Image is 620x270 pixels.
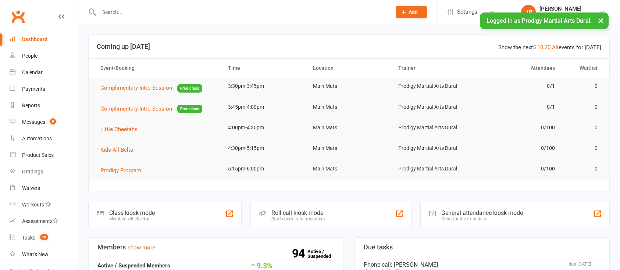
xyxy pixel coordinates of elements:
[22,102,40,108] div: Reports
[457,4,477,20] span: Settings
[392,59,477,78] th: Trainer
[10,230,78,246] a: Tasks 18
[539,6,598,12] div: [PERSON_NAME]
[22,53,38,59] div: People
[271,216,325,222] div: Staff check-in for members
[292,248,307,259] strong: 94
[562,140,604,157] td: 0
[50,118,56,125] span: 9
[100,126,138,133] span: Little Cheetahs
[306,160,391,177] td: Main Mats
[221,140,306,157] td: 4:30pm-5:15pm
[22,251,49,257] div: What's New
[22,86,45,92] div: Payments
[100,125,143,134] button: Little Cheetahs
[10,48,78,64] a: People
[221,59,306,78] th: Time
[521,5,536,19] div: JB
[10,163,78,180] a: Gradings
[552,44,559,51] a: All
[10,64,78,81] a: Calendar
[100,105,172,112] span: Complimentary Intro Session
[22,202,44,208] div: Workouts
[9,7,27,26] a: Clubworx
[477,140,562,157] td: 0/100
[364,261,601,268] div: Phone call
[22,235,35,241] div: Tasks
[10,180,78,197] a: Waivers
[562,119,604,136] td: 0
[306,98,391,116] td: Main Mats
[306,78,391,95] td: Main Mats
[477,59,562,78] th: Attendees
[307,244,340,264] a: 94Active / Suspended
[22,36,47,42] div: Dashboard
[40,234,48,240] span: 18
[221,98,306,116] td: 3:45pm-4:00pm
[177,105,202,113] span: Free class
[97,7,386,17] input: Search...
[539,12,598,19] div: Prodigy Martial Arts Dural
[441,216,523,222] div: Great for the front desk
[10,197,78,213] a: Workouts
[306,59,391,78] th: Location
[100,167,141,174] span: Prodigy Program
[10,81,78,97] a: Payments
[562,160,604,177] td: 0
[100,83,202,93] button: Complimentary Intro SessionFree class
[396,6,427,18] button: Add
[177,84,202,93] span: Free class
[441,209,523,216] div: General attendance kiosk mode
[533,44,536,51] a: 5
[100,84,172,91] span: Complimentary Intro Session
[10,97,78,114] a: Reports
[100,166,146,175] button: Prodigy Program
[22,136,52,141] div: Automations
[487,17,592,24] span: Logged in as Prodigy Martial Arts Dural.
[562,98,604,116] td: 0
[128,244,155,251] a: show more
[10,130,78,147] a: Automations
[392,140,477,157] td: Prodigy Martial Arts Dural
[100,145,138,154] button: Kids All Belts
[271,209,325,216] div: Roll call kiosk mode
[94,59,221,78] th: Event/Booking
[97,244,334,251] h3: Members
[409,9,418,15] span: Add
[10,147,78,163] a: Product Sales
[100,104,202,114] button: Complimentary Intro SessionFree class
[221,119,306,136] td: 4:00pm-4:30pm
[498,43,601,52] div: Show the next events for [DATE]
[245,261,272,269] div: 9.3%
[109,209,155,216] div: Class kiosk mode
[545,44,550,51] a: 20
[100,147,133,153] span: Kids All Belts
[477,78,562,95] td: 0/1
[10,213,78,230] a: Assessments
[306,140,391,157] td: Main Mats
[594,12,607,28] button: ×
[392,78,477,95] td: Prodigy Martial Arts Dural
[477,160,562,177] td: 0/100
[221,78,306,95] td: 3:30pm-3:45pm
[22,169,43,174] div: Gradings
[392,119,477,136] td: Prodigy Martial Arts Dural
[97,262,170,269] strong: Active / Suspended Members
[22,185,40,191] div: Waivers
[306,119,391,136] td: Main Mats
[10,114,78,130] a: Messages 9
[22,218,58,224] div: Assessments
[392,98,477,116] td: Prodigy Martial Arts Dural
[391,261,438,268] span: : [PERSON_NAME]
[97,43,601,50] h3: Coming up [DATE]
[22,69,43,75] div: Calendar
[537,44,543,51] a: 10
[10,246,78,263] a: What's New
[10,31,78,48] a: Dashboard
[364,244,601,251] h3: Due tasks
[22,152,54,158] div: Product Sales
[22,119,45,125] div: Messages
[562,78,604,95] td: 0
[477,119,562,136] td: 0/100
[221,160,306,177] td: 5:15pm-6:00pm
